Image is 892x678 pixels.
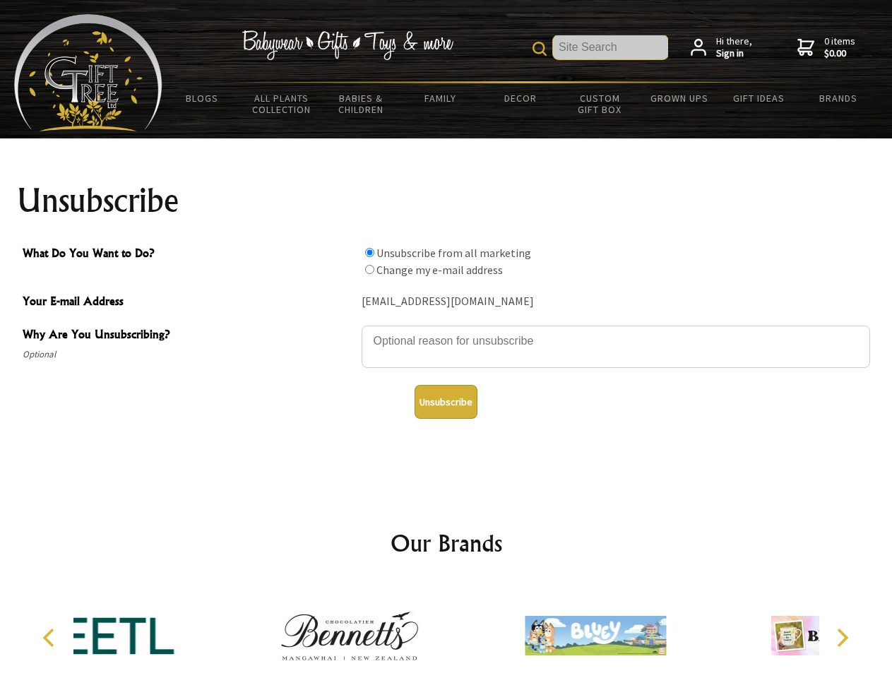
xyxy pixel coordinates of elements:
button: Previous [35,622,66,653]
a: Family [401,83,481,113]
input: What Do You Want to Do? [365,248,374,257]
span: Your E-mail Address [23,292,355,313]
strong: Sign in [716,47,752,60]
span: Why Are You Unsubscribing? [23,326,355,346]
a: Hi there,Sign in [691,35,752,60]
label: Unsubscribe from all marketing [376,246,531,260]
a: Grown Ups [639,83,719,113]
img: Babywear - Gifts - Toys & more [242,30,453,60]
a: Brands [799,83,879,113]
a: Custom Gift Box [560,83,640,124]
h2: Our Brands [28,526,864,560]
button: Unsubscribe [415,385,477,419]
a: Babies & Children [321,83,401,124]
span: Hi there, [716,35,752,60]
a: Decor [480,83,560,113]
button: Next [826,622,857,653]
span: Optional [23,346,355,363]
a: All Plants Collection [242,83,322,124]
strong: $0.00 [824,47,855,60]
input: What Do You Want to Do? [365,265,374,274]
textarea: Why Are You Unsubscribing? [362,326,870,368]
img: Babyware - Gifts - Toys and more... [14,14,162,131]
a: Gift Ideas [719,83,799,113]
a: BLOGS [162,83,242,113]
h1: Unsubscribe [17,184,876,218]
input: Site Search [553,35,668,59]
div: [EMAIL_ADDRESS][DOMAIN_NAME] [362,291,870,313]
span: 0 items [824,35,855,60]
img: product search [533,42,547,56]
a: 0 items$0.00 [797,35,855,60]
span: What Do You Want to Do? [23,244,355,265]
label: Change my e-mail address [376,263,503,277]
